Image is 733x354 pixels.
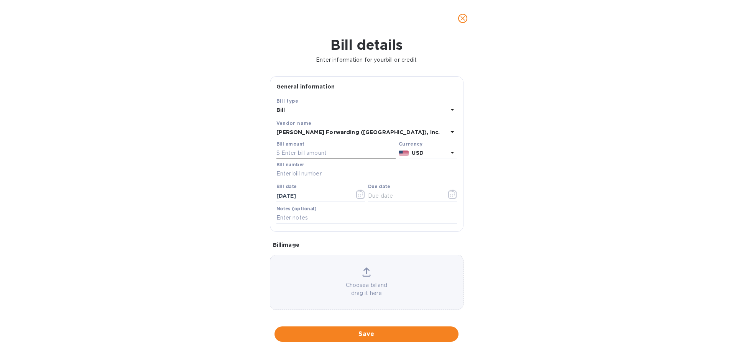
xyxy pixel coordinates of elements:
[276,190,349,202] input: Select date
[368,190,440,202] input: Due date
[276,168,457,180] input: Enter bill number
[276,129,440,135] b: [PERSON_NAME] Forwarding ([GEOGRAPHIC_DATA]), Inc.
[276,206,317,211] label: Notes (optional)
[454,9,472,28] button: close
[6,56,727,64] p: Enter information for your bill or credit
[276,120,312,126] b: Vendor name
[281,329,452,339] span: Save
[276,107,285,113] b: Bill
[276,98,299,104] b: Bill type
[273,241,460,249] p: Bill image
[276,185,297,189] label: Bill date
[276,147,396,159] input: $ Enter bill amount
[270,281,463,297] p: Choose a bill and drag it here
[276,212,457,224] input: Enter notes
[276,84,335,90] b: General information
[6,37,727,53] h1: Bill details
[368,185,390,189] label: Due date
[412,150,423,156] b: USD
[274,326,459,342] button: Save
[276,142,304,146] label: Bill amount
[276,162,304,167] label: Bill number
[399,141,422,147] b: Currency
[399,151,409,156] img: USD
